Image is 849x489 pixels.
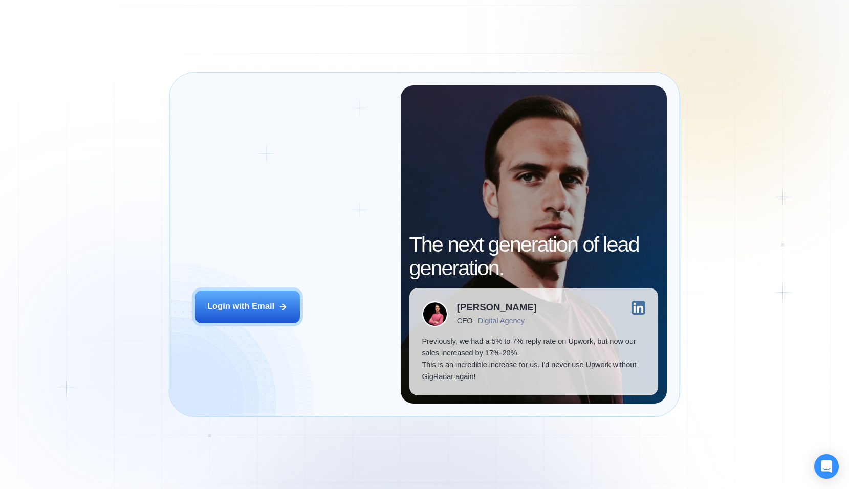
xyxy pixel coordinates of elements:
p: Previously, we had a 5% to 7% reply rate on Upwork, but now our sales increased by 17%-20%. This ... [422,336,645,382]
button: Login with Email [195,291,300,323]
div: CEO [457,317,473,325]
div: [PERSON_NAME] [457,303,537,313]
h2: The next generation of lead generation. [409,233,659,279]
div: Login with Email [207,301,274,313]
div: Digital Agency [478,317,525,325]
div: Open Intercom Messenger [814,454,839,479]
